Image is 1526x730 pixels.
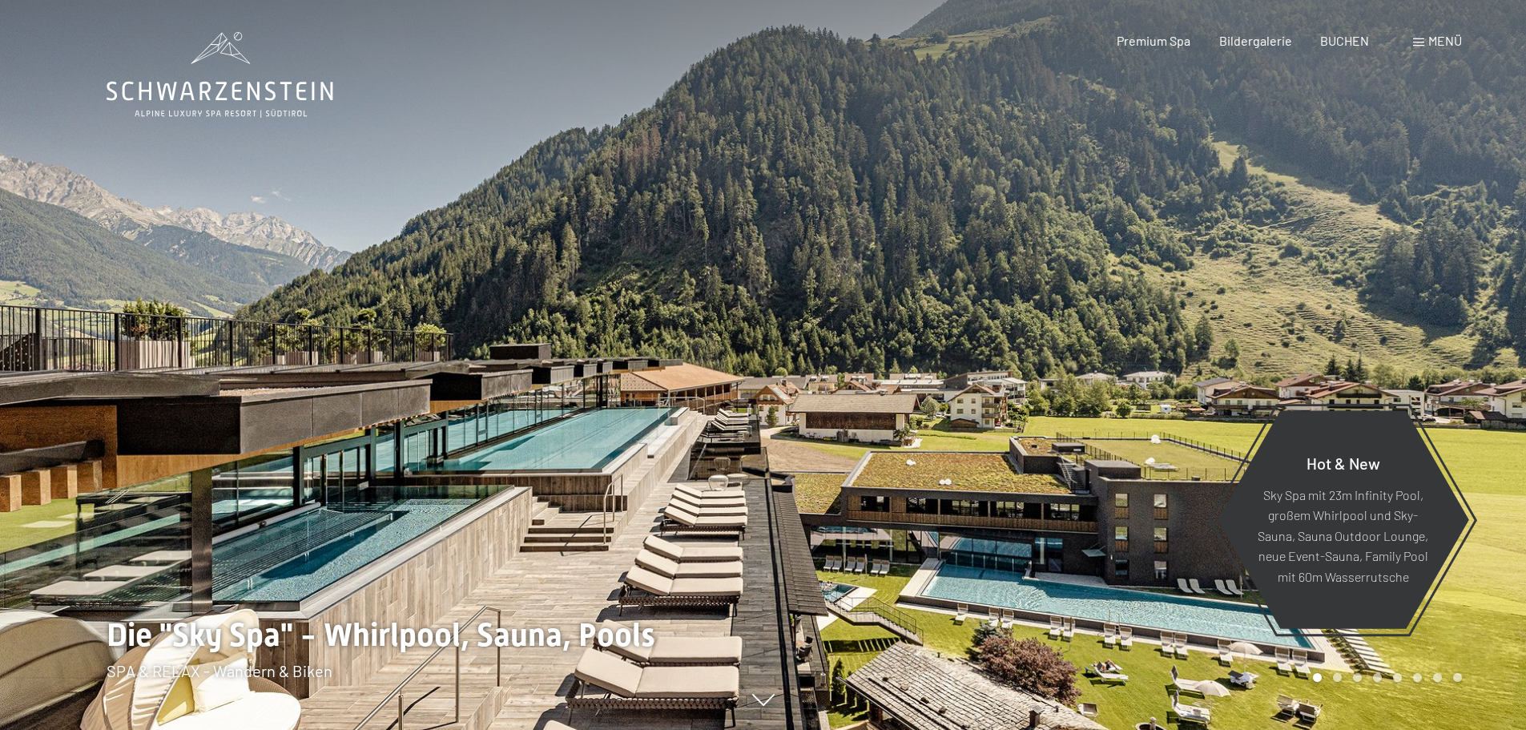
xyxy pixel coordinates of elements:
a: Hot & New Sky Spa mit 23m Infinity Pool, großem Whirlpool und Sky-Sauna, Sauna Outdoor Lounge, ne... [1216,409,1470,630]
div: Carousel Pagination [1307,673,1462,682]
div: Carousel Page 6 [1413,673,1422,682]
div: Carousel Page 2 [1333,673,1342,682]
div: Carousel Page 1 (Current Slide) [1313,673,1322,682]
div: Carousel Page 5 [1393,673,1402,682]
p: Sky Spa mit 23m Infinity Pool, großem Whirlpool und Sky-Sauna, Sauna Outdoor Lounge, neue Event-S... [1256,484,1430,587]
a: Premium Spa [1117,33,1190,48]
a: BUCHEN [1320,33,1369,48]
span: Menü [1428,33,1462,48]
span: Hot & New [1307,453,1380,472]
a: Bildergalerie [1219,33,1292,48]
div: Carousel Page 8 [1453,673,1462,682]
div: Carousel Page 4 [1373,673,1382,682]
div: Carousel Page 7 [1433,673,1442,682]
div: Carousel Page 3 [1353,673,1362,682]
